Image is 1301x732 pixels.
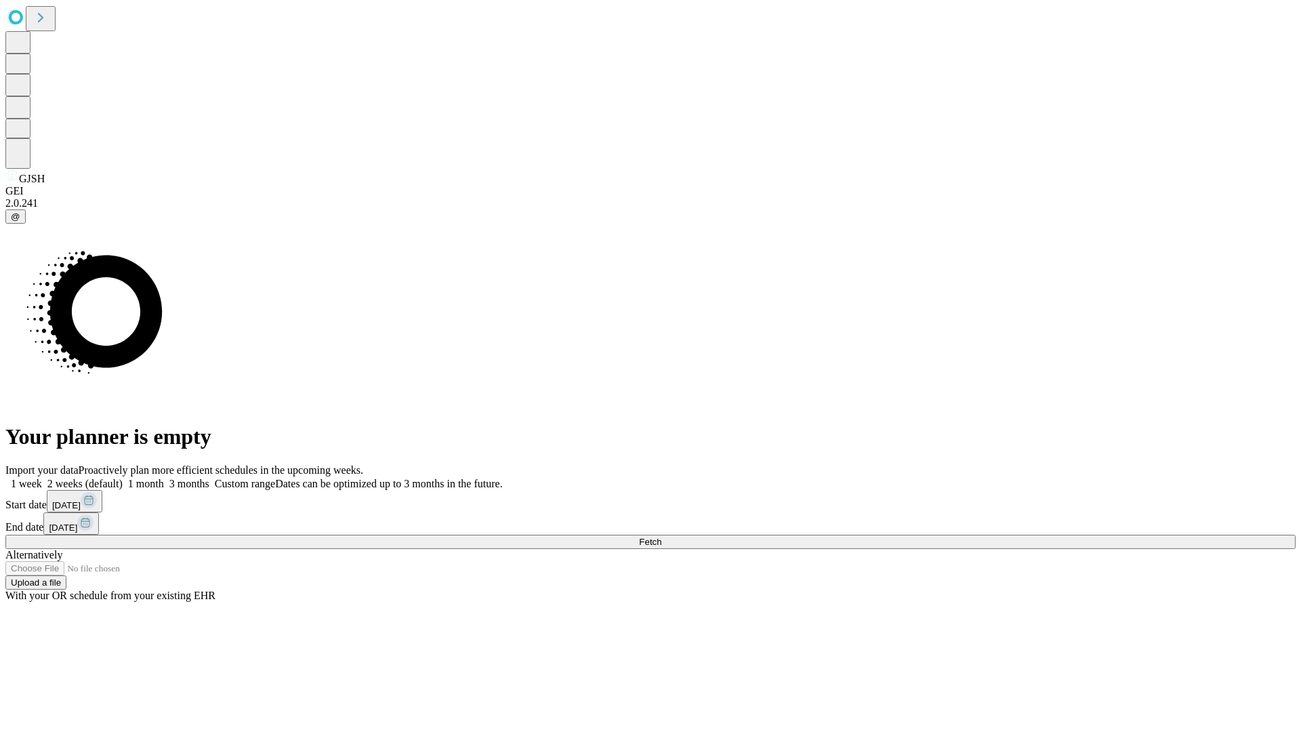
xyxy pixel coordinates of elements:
span: 2 weeks (default) [47,478,123,489]
span: [DATE] [52,500,81,510]
button: [DATE] [47,490,102,512]
span: Fetch [639,537,661,547]
span: 1 month [128,478,164,489]
span: GJSH [19,173,45,184]
div: End date [5,512,1296,535]
h1: Your planner is empty [5,424,1296,449]
button: Fetch [5,535,1296,549]
span: Alternatively [5,549,62,561]
span: Import your data [5,464,79,476]
div: GEI [5,185,1296,197]
button: Upload a file [5,575,66,590]
span: @ [11,211,20,222]
div: Start date [5,490,1296,512]
button: [DATE] [43,512,99,535]
span: Custom range [215,478,275,489]
div: 2.0.241 [5,197,1296,209]
span: [DATE] [49,523,77,533]
button: @ [5,209,26,224]
span: With your OR schedule from your existing EHR [5,590,215,601]
span: Dates can be optimized up to 3 months in the future. [275,478,502,489]
span: 1 week [11,478,42,489]
span: 3 months [169,478,209,489]
span: Proactively plan more efficient schedules in the upcoming weeks. [79,464,363,476]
